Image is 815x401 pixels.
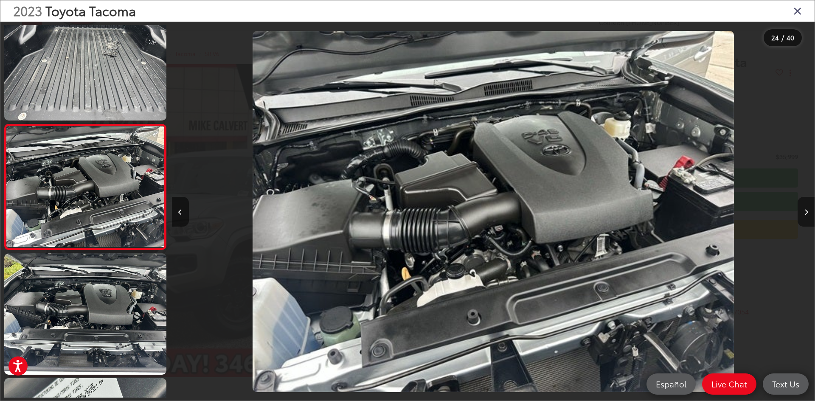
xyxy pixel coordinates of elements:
[707,379,751,389] span: Live Chat
[763,373,809,395] a: Text Us
[781,35,785,41] span: /
[798,197,815,227] button: Next image
[768,379,804,389] span: Text Us
[172,197,189,227] button: Previous image
[793,5,802,16] i: Close gallery
[45,1,136,20] span: Toyota Tacoma
[5,126,166,247] img: 2023 Toyota Tacoma SR V6
[13,1,42,20] span: 2023
[172,31,815,392] div: 2023 Toyota Tacoma SR V6 23
[646,373,696,395] a: Español
[652,379,691,389] span: Español
[702,373,756,395] a: Live Chat
[3,252,168,376] img: 2023 Toyota Tacoma SR V6
[771,33,779,42] span: 24
[787,33,794,42] span: 40
[253,31,734,392] img: 2023 Toyota Tacoma SR V6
